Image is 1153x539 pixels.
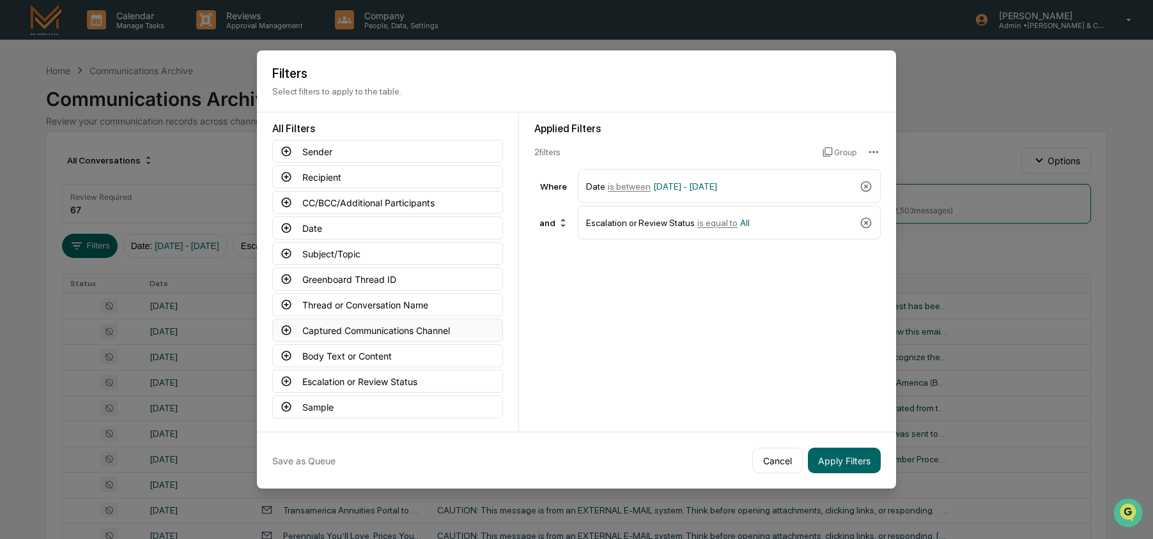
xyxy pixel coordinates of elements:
[272,242,503,265] button: Subject/Topic
[90,216,155,226] a: Powered byPylon
[272,319,503,342] button: Captured Communications Channel
[43,98,210,110] div: Start new chat
[653,181,717,192] span: [DATE] - [DATE]
[13,98,36,121] img: 1746055101610-c473b297-6a78-478c-a979-82029cc54cd1
[272,216,503,239] button: Date
[105,161,159,174] span: Attestations
[534,213,573,233] div: and
[272,191,503,214] button: CC/BCC/Additional Participants
[13,162,23,172] div: 🖐️
[272,268,503,291] button: Greenboard Thread ID
[93,162,103,172] div: 🗄️
[586,175,855,197] div: Date
[8,156,88,179] a: 🖐️Preclearance
[534,147,812,157] div: 2 filter s
[43,110,162,121] div: We're available if you need us!
[26,185,81,198] span: Data Lookup
[272,123,503,135] div: All Filters
[272,293,503,316] button: Thread or Conversation Name
[740,218,750,228] span: All
[13,186,23,197] div: 🔎
[272,448,336,473] button: Save as Queue
[272,66,881,81] h2: Filters
[127,216,155,226] span: Pylon
[697,218,738,228] span: is equal to
[26,161,82,174] span: Preclearance
[272,165,503,188] button: Recipient
[272,370,503,393] button: Escalation or Review Status
[608,181,651,192] span: is between
[1112,497,1147,531] iframe: Open customer support
[272,86,881,96] p: Select filters to apply to the table.
[13,27,233,47] p: How can we help?
[272,140,503,163] button: Sender
[823,142,856,162] button: Group
[88,156,164,179] a: 🗄️Attestations
[752,448,803,473] button: Cancel
[808,448,881,473] button: Apply Filters
[586,211,855,234] div: Escalation or Review Status
[217,102,233,117] button: Start new chat
[534,123,881,135] div: Applied Filters
[8,180,86,203] a: 🔎Data Lookup
[534,181,573,192] div: Where
[272,344,503,367] button: Body Text or Content
[272,395,503,418] button: Sample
